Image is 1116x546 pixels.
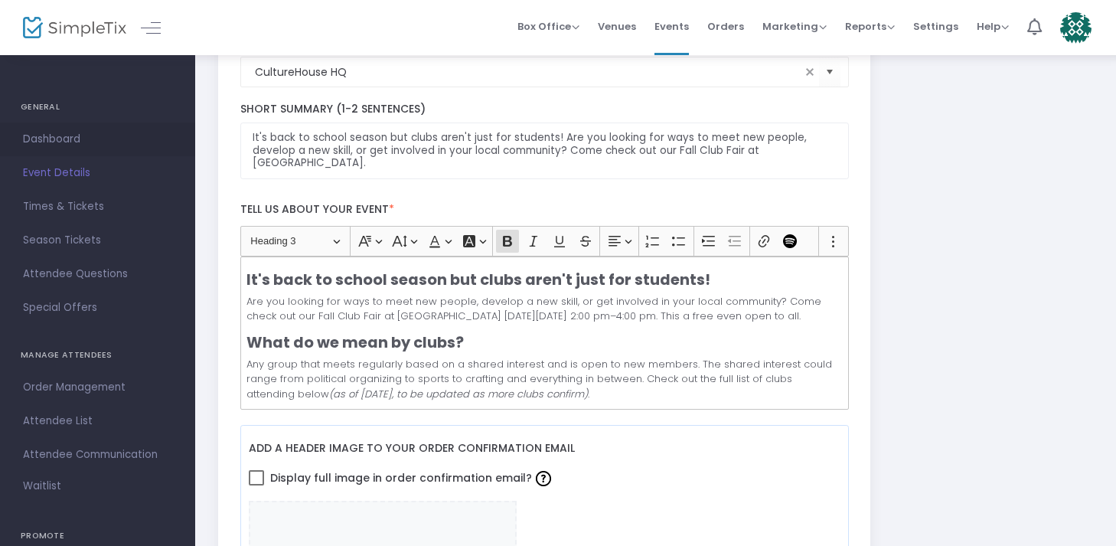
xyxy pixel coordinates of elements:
label: Tell us about your event [233,195,857,226]
span: Short Summary (1-2 Sentences) [240,101,426,116]
span: Event Details [23,163,172,183]
span: Attendee List [23,411,172,431]
span: Attendee Communication [23,445,172,465]
span: Help [977,19,1009,34]
span: Season Tickets [23,230,172,250]
label: Add a header image to your order confirmation email [249,433,575,465]
span: Display full image in order confirmation email? [270,465,555,491]
span: Reports [845,19,895,34]
span: Venues [598,7,636,46]
span: Dashboard [23,129,172,149]
span: Events [654,7,689,46]
span: Attendee Questions [23,264,172,284]
p: Any group that meets regularly based on a shared interest and is open to new members. The shared ... [246,357,842,402]
strong: It's back to school season but clubs aren't just for students! [246,270,710,290]
span: clear [801,63,819,81]
span: Waitlist [23,479,61,494]
img: question-mark [536,471,551,486]
h4: GENERAL [21,92,175,123]
span: Heading 3 [250,232,330,250]
button: Select [819,57,840,88]
span: Special Offers [23,298,172,318]
span: Settings [913,7,958,46]
button: Heading 3 [243,230,347,253]
span: Order Management [23,378,172,397]
i: (as of [DATE], to be updated as more clubs confirm) [329,387,588,401]
span: Times & Tickets [23,197,172,217]
div: Rich Text Editor, main [240,257,849,410]
input: Select Venue [255,64,801,80]
div: Editor toolbar [240,226,849,257]
span: Orders [707,7,744,46]
span: Box Office [517,19,579,34]
h4: MANAGE ATTENDEES [21,340,175,371]
strong: What do we mean by clubs? [246,332,464,353]
span: Marketing [762,19,827,34]
p: Are you looking for ways to meet new people, develop a new skill, or get involved in your local c... [246,294,842,324]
